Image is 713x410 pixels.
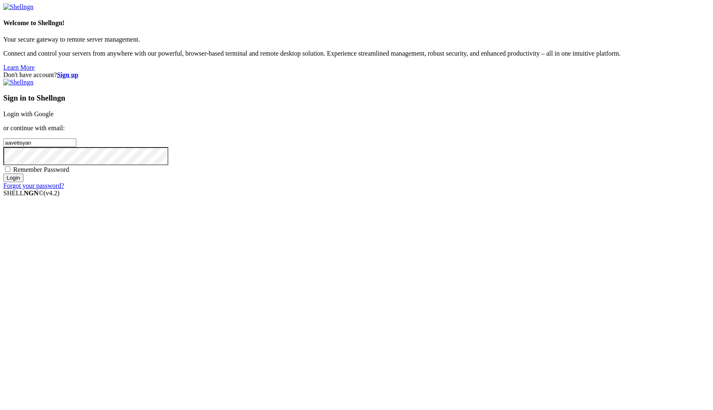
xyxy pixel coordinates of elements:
a: Forgot your password? [3,182,64,189]
img: Shellngn [3,79,33,86]
span: SHELL © [3,190,59,197]
p: Connect and control your servers from anywhere with our powerful, browser-based terminal and remo... [3,50,710,57]
b: NGN [24,190,39,197]
span: Remember Password [13,166,69,173]
img: Shellngn [3,3,33,11]
input: Remember Password [5,166,10,172]
a: Login with Google [3,110,54,117]
input: Login [3,173,24,182]
span: 4.2.0 [44,190,60,197]
a: Learn More [3,64,35,71]
h4: Welcome to Shellngn! [3,19,710,27]
p: or continue with email: [3,124,710,132]
p: Your secure gateway to remote server management. [3,36,710,43]
div: Don't have account? [3,71,710,79]
input: Email address [3,138,76,147]
h3: Sign in to Shellngn [3,94,710,103]
a: Sign up [57,71,78,78]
